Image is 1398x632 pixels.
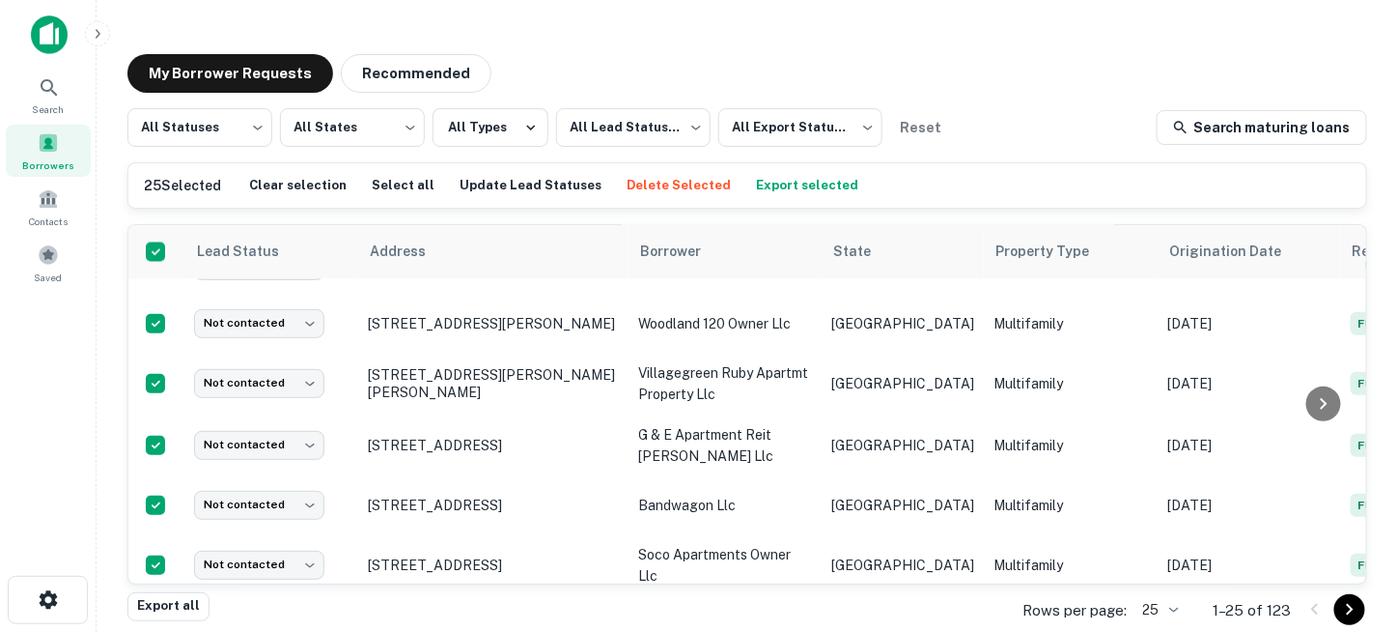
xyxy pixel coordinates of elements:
button: Recommended [341,54,491,93]
div: All Statuses [127,102,272,153]
th: Origination Date [1158,225,1341,279]
iframe: Chat Widget [1301,477,1398,570]
p: [STREET_ADDRESS] [368,437,619,454]
img: capitalize-icon.png [31,15,68,54]
p: Multifamily [993,313,1148,334]
a: Search maturing loans [1157,110,1367,145]
th: Borrower [629,225,822,279]
button: Select all [367,171,439,200]
th: Property Type [984,225,1158,279]
p: [STREET_ADDRESS] [368,497,619,514]
div: Not contacted [194,431,324,459]
span: Address [370,241,451,264]
a: Contacts [6,181,91,233]
a: Search [6,69,91,121]
p: Multifamily [993,495,1148,516]
button: Export all [127,592,210,621]
div: All Export Statuses [718,102,882,153]
button: Clear selection [244,171,351,200]
a: Borrowers [6,125,91,177]
div: 25 [1134,596,1182,624]
button: Reset [890,108,952,147]
a: Saved [6,237,91,289]
p: [DATE] [1167,435,1331,456]
div: Not contacted [194,309,324,337]
span: Property Type [995,241,1114,264]
span: Lead Status [196,241,304,264]
button: Delete Selected [622,171,736,200]
span: Borrower [640,241,726,264]
p: soco apartments owner llc [638,544,812,587]
p: [GEOGRAPHIC_DATA] [831,555,974,576]
p: Multifamily [993,435,1148,456]
p: [DATE] [1167,313,1331,334]
div: Not contacted [194,369,324,397]
p: [DATE] [1167,495,1331,516]
p: g & e apartment reit [PERSON_NAME] llc [638,424,812,467]
th: Lead Status [184,225,358,279]
span: Saved [35,270,63,285]
p: 1–25 of 123 [1213,599,1292,622]
button: My Borrower Requests [127,54,333,93]
button: Export selected [751,171,863,200]
p: Rows per page: [1022,599,1127,622]
span: Search [33,101,65,117]
span: Origination Date [1169,241,1306,264]
div: Not contacted [194,551,324,579]
p: [DATE] [1167,373,1331,394]
p: [GEOGRAPHIC_DATA] [831,495,974,516]
h6: 25 Selected [144,175,221,196]
button: Go to next page [1334,594,1365,625]
p: [STREET_ADDRESS][PERSON_NAME] [368,315,619,332]
div: All Lead Statuses [556,102,711,153]
div: All States [280,102,425,153]
span: State [833,241,896,264]
p: woodland 120 owner llc [638,313,812,334]
button: Update Lead Statuses [455,171,606,200]
th: Address [358,225,629,279]
p: [STREET_ADDRESS] [368,557,619,574]
p: villagegreen ruby apartmt property llc [638,362,812,405]
p: bandwagon llc [638,495,812,516]
th: State [822,225,984,279]
p: Multifamily [993,555,1148,576]
p: [GEOGRAPHIC_DATA] [831,373,974,394]
button: All Types [433,108,548,147]
span: Contacts [29,214,68,229]
p: [GEOGRAPHIC_DATA] [831,313,974,334]
p: Multifamily [993,373,1148,394]
p: [DATE] [1167,555,1331,576]
div: Not contacted [194,491,324,519]
span: Borrowers [22,158,74,173]
p: [GEOGRAPHIC_DATA] [831,435,974,456]
p: [STREET_ADDRESS][PERSON_NAME][PERSON_NAME] [368,366,619,401]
